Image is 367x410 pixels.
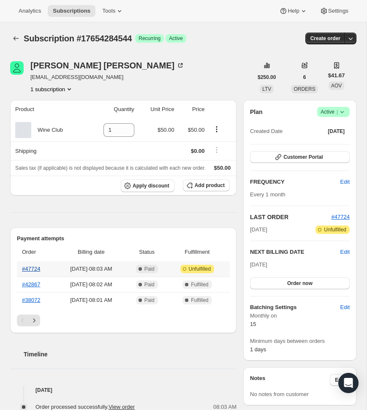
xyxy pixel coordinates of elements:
div: Wine Club [31,126,63,134]
span: Apply discount [133,182,169,189]
span: Paid [144,297,155,304]
span: Recurring [139,35,160,42]
a: #38072 [22,297,40,303]
span: Paid [144,266,155,272]
span: $0.00 [191,148,205,154]
span: Order processed successfully. [35,404,135,410]
th: Shipping [10,141,87,160]
button: [DATE] [323,125,350,137]
button: Analytics [14,5,46,17]
span: Edit [340,178,350,186]
span: Unfulfilled [189,266,211,272]
span: [DATE] · 08:01 AM [58,296,124,304]
nav: Pagination [17,315,230,326]
button: Edit [335,175,355,189]
span: Settings [328,8,348,14]
span: Edit [335,377,345,383]
button: Next [28,315,40,326]
span: [DATE] · 08:03 AM [58,265,124,273]
button: Settings [315,5,353,17]
h4: [DATE] [10,386,237,394]
a: #47724 [22,266,40,272]
button: Apply discount [121,179,174,192]
th: Order [17,243,56,261]
button: Shipping actions [210,145,223,155]
span: 1 days [250,346,266,353]
button: $250.00 [253,71,281,83]
button: Add product [183,179,230,191]
span: ORDERS [294,86,315,92]
button: Subscriptions [10,33,22,44]
h2: FREQUENCY [250,178,340,186]
span: $41.67 [328,71,345,80]
span: No notes from customer [250,391,309,397]
span: $50.00 [188,127,205,133]
span: Status [129,248,165,256]
span: Customer Portal [283,154,323,160]
span: Active [321,108,346,116]
th: Quantity [87,100,137,119]
span: Subscriptions [53,8,90,14]
h2: Payment attempts [17,234,230,243]
button: 6 [298,71,311,83]
h3: Notes [250,374,330,386]
span: Help [288,8,299,14]
span: Fulfilled [191,297,208,304]
span: Fulfillment [170,248,225,256]
th: Unit Price [137,100,177,119]
span: Sales tax (if applicable) is not displayed because it is calculated with each new order. [15,165,206,171]
th: Price [177,100,207,119]
h2: LAST ORDER [250,213,332,221]
button: Subscriptions [48,5,95,17]
h2: NEXT BILLING DATE [250,248,340,256]
div: Open Intercom Messenger [338,373,359,393]
span: | [337,109,338,115]
span: 6 [303,74,306,81]
a: #42867 [22,281,40,288]
button: Edit [335,301,355,314]
span: Billing date [58,248,124,256]
button: Create order [305,33,345,44]
span: $250.00 [258,74,276,81]
span: [DATE] [250,261,267,268]
span: Unfulfilled [324,226,346,233]
span: [EMAIL_ADDRESS][DOMAIN_NAME] [30,73,185,81]
h2: Timeline [24,350,237,358]
button: Product actions [210,125,223,134]
span: $50.00 [158,127,174,133]
button: Customer Portal [250,151,350,163]
span: [DATE] [250,225,267,234]
span: $50.00 [214,165,231,171]
span: Fulfilled [191,281,208,288]
span: Create order [310,35,340,42]
a: View order [109,404,135,410]
button: Edit [340,248,350,256]
button: Order now [250,277,350,289]
span: AOV [331,83,342,89]
span: Add product [195,182,225,189]
span: Active [169,35,183,42]
span: LTV [262,86,271,92]
span: Leigh Kinney [10,61,24,75]
span: Every 1 month [250,191,285,198]
span: [DATE] · 08:02 AM [58,280,124,289]
span: Created Date [250,127,283,136]
button: #47724 [332,213,350,221]
span: Paid [144,281,155,288]
span: Tools [102,8,115,14]
span: Edit [340,303,350,312]
span: Monthly on [250,312,350,320]
button: Edit [330,374,350,386]
span: 15 [250,321,256,327]
button: Product actions [30,85,73,93]
span: Analytics [19,8,41,14]
span: Subscription #17654284544 [24,34,132,43]
h6: Batching Settings [250,303,340,312]
button: Tools [97,5,129,17]
div: [PERSON_NAME] [PERSON_NAME] [30,61,185,70]
span: Order now [287,280,313,287]
th: Product [10,100,87,119]
a: #47724 [332,214,350,220]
